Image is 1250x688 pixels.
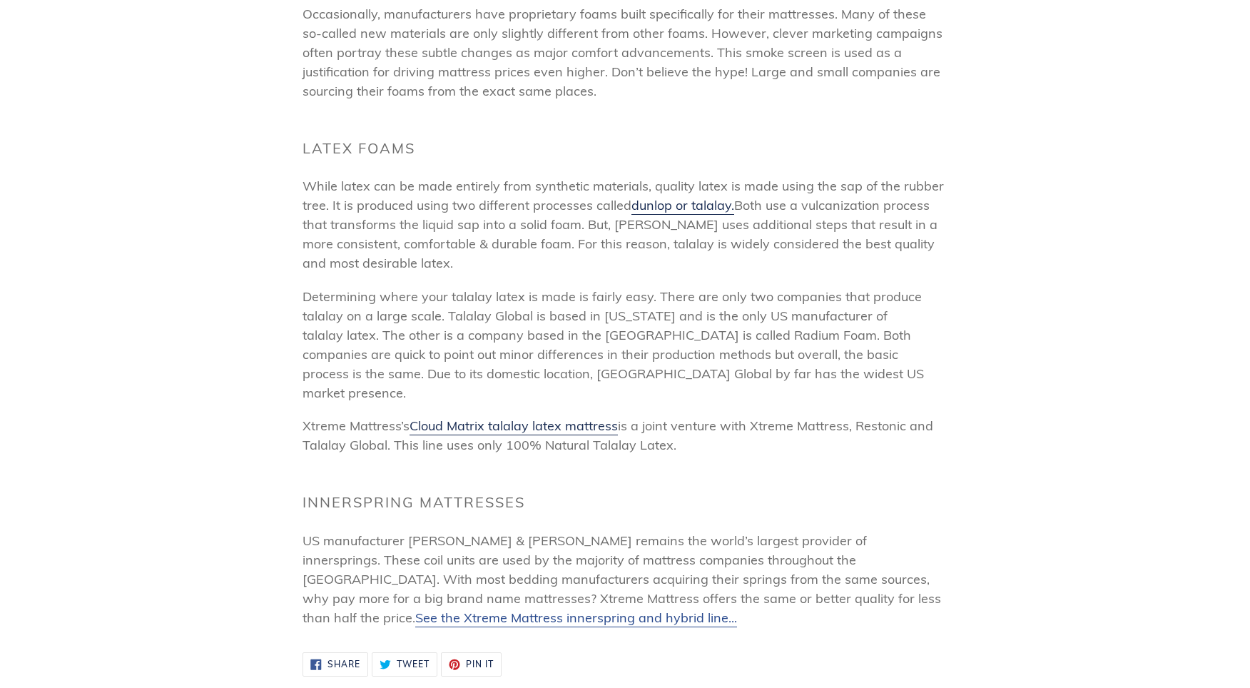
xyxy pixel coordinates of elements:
[303,288,924,401] span: Determining where your talalay latex is made is fairly easy. There are only two companies that pr...
[466,660,494,669] span: Pin it
[327,660,360,669] span: Share
[303,418,933,453] span: is a joint venture with Xtreme Mattress, Restonic and Talalay Global. This line uses only 100% Na...
[303,493,525,511] span: Innerspring mattresses
[415,609,737,627] a: See the Xtreme Mattress innerspring and hybrid line...
[410,418,618,435] a: Cloud Matrix talalay latex mattress
[303,178,944,271] span: While latex can be made entirely from synthetic materials, quality latex is made using the sap of...
[397,660,430,669] span: Tweet
[303,532,941,626] span: US manufacturer [PERSON_NAME] & [PERSON_NAME] remains the world’s largest provider of innerspring...
[631,197,734,215] a: dunlop or talalay.
[415,609,737,626] span: See the Xtreme Mattress innerspring and hybrid line...
[303,418,410,434] span: Xtreme Mattress’s
[410,418,618,434] span: Cloud Matrix talalay latex mattress
[303,139,415,157] span: Latex Foams
[303,6,942,99] span: Occasionally, manufacturers have proprietary foams built specifically for their mattresses. Many ...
